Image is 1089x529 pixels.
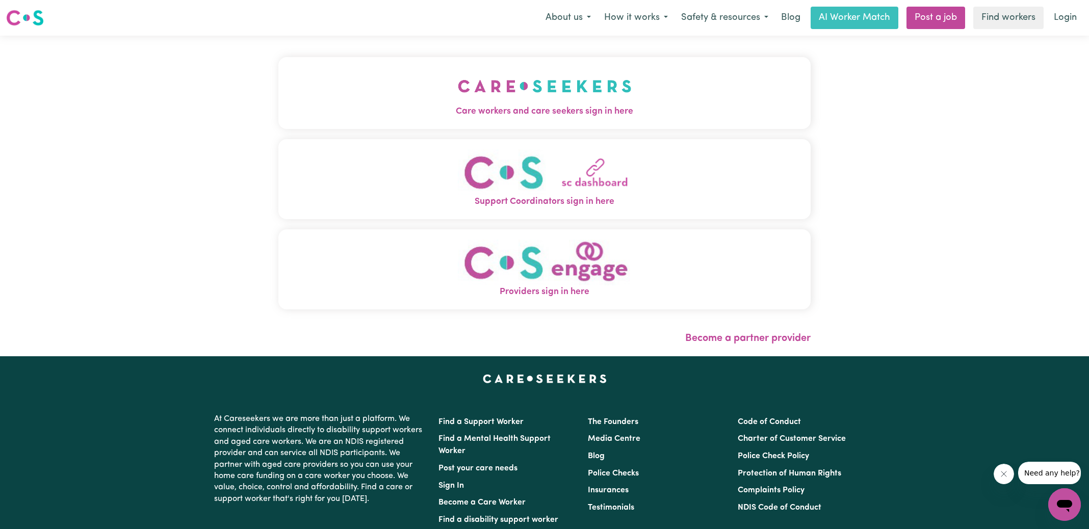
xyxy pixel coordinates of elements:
a: Police Checks [588,469,639,478]
a: Post your care needs [438,464,517,472]
span: Support Coordinators sign in here [278,195,811,208]
button: Care workers and care seekers sign in here [278,57,811,128]
a: Become a partner provider [685,333,811,343]
a: Sign In [438,482,464,490]
a: Complaints Policy [738,486,805,494]
a: Find a Mental Health Support Worker [438,435,551,455]
a: Police Check Policy [738,452,809,460]
a: Careseekers logo [6,6,44,30]
iframe: Message from company [1018,462,1081,484]
span: Care workers and care seekers sign in here [278,105,811,118]
p: At Careseekers we are more than just a platform. We connect individuals directly to disability su... [214,409,426,509]
a: Become a Care Worker [438,498,526,507]
a: Find a Support Worker [438,418,524,426]
a: NDIS Code of Conduct [738,504,821,512]
a: Protection of Human Rights [738,469,841,478]
button: Safety & resources [675,7,775,29]
a: Media Centre [588,435,640,443]
a: Post a job [906,7,965,29]
iframe: Close message [994,464,1014,484]
a: Code of Conduct [738,418,801,426]
a: Login [1048,7,1083,29]
a: Find a disability support worker [438,516,558,524]
img: Careseekers logo [6,9,44,27]
button: Providers sign in here [278,229,811,309]
span: Providers sign in here [278,285,811,299]
a: Blog [775,7,807,29]
a: The Founders [588,418,638,426]
a: Find workers [973,7,1044,29]
a: AI Worker Match [811,7,898,29]
a: Testimonials [588,504,634,512]
button: Support Coordinators sign in here [278,139,811,219]
button: How it works [598,7,675,29]
a: Insurances [588,486,629,494]
a: Careseekers home page [483,375,607,383]
a: Blog [588,452,605,460]
a: Charter of Customer Service [738,435,846,443]
button: About us [539,7,598,29]
iframe: Button to launch messaging window [1048,488,1081,521]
